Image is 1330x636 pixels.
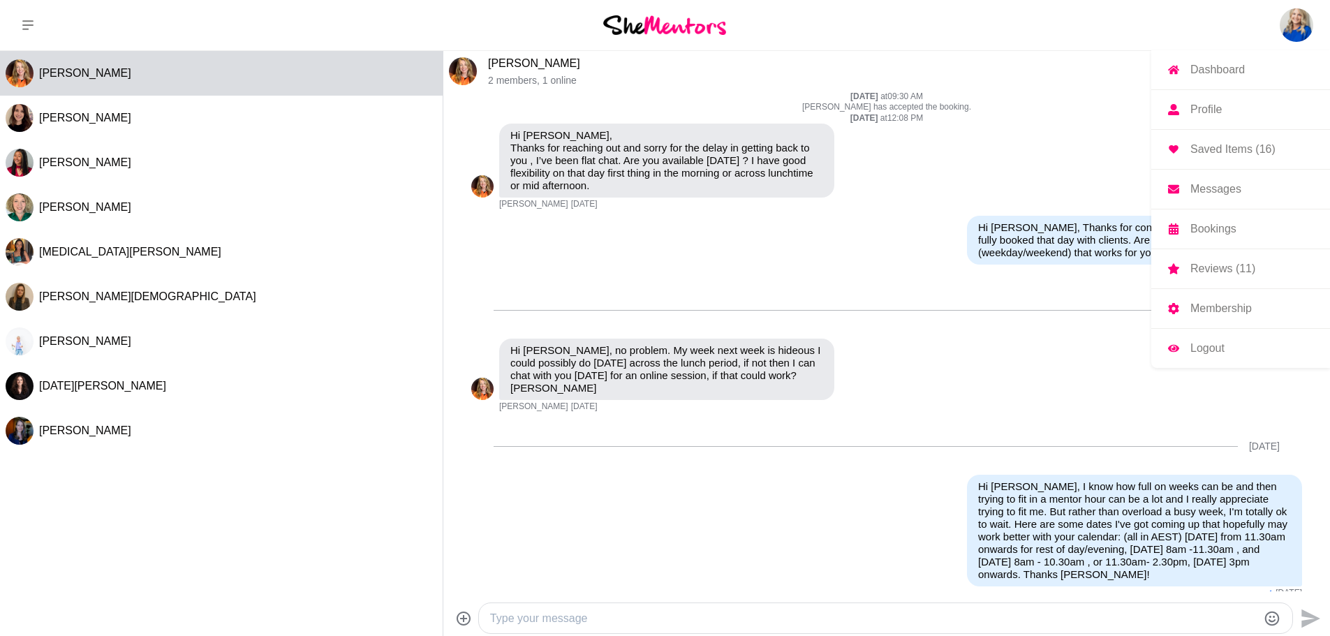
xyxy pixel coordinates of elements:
span: [PERSON_NAME] [39,156,131,168]
p: [PERSON_NAME] has accepted the booking. [471,102,1302,113]
div: Lucia Paulis [6,372,34,400]
div: Miranda Bozic [449,57,477,85]
a: Dashboard [1151,50,1330,89]
div: Miranda Bozic [471,378,494,400]
span: [PERSON_NAME] [39,335,131,347]
span: [MEDICAL_DATA][PERSON_NAME] [39,246,221,258]
span: [PERSON_NAME] [499,199,568,210]
time: 2025-09-13T08:10:45.523Z [571,401,598,413]
span: [PERSON_NAME][DEMOGRAPHIC_DATA] [39,290,256,302]
p: Hi [PERSON_NAME], Thanks for connecting! Unfortunately I'm fully booked that day with clients. Ar... [978,221,1291,259]
a: Bookings [1151,209,1330,249]
p: Hi [PERSON_NAME], Thanks for reaching out and sorry for the delay in getting back to you , I’ve b... [510,129,823,192]
p: Dashboard [1190,64,1245,75]
div: Gloria O'Brien [6,149,34,177]
span: [PERSON_NAME] [39,67,131,79]
a: Charmaine TurnerDashboardProfileSaved Items (16)MessagesBookingsReviews (11)MembershipLogout [1280,8,1313,42]
strong: [DATE] [850,91,880,101]
span: [PERSON_NAME] [39,112,131,124]
button: Emoji picker [1264,610,1280,627]
div: Ali Adey [6,104,34,132]
time: 2025-09-12T02:42:19.325Z [571,199,598,210]
div: Alysia Engelsen [6,283,34,311]
a: Profile [1151,90,1330,129]
div: at 12:08 PM [471,113,1302,124]
p: Reviews (11) [1190,263,1255,274]
span: [PERSON_NAME] [39,201,131,213]
img: Charmaine Turner [1280,8,1313,42]
div: at 09:30 AM [471,91,1302,103]
img: A [6,283,34,311]
img: G [6,149,34,177]
img: N [6,238,34,266]
p: Profile [1190,104,1222,115]
div: Miranda Bozic [471,175,494,198]
img: L [6,372,34,400]
a: [PERSON_NAME] [488,57,580,69]
img: M [471,175,494,198]
p: Hi [PERSON_NAME], no problem. My week next week is hideous I could possibly do [DATE] across the ... [510,344,823,394]
p: Membership [1190,303,1252,314]
img: M [449,57,477,85]
p: Saved Items (16) [1190,144,1276,155]
p: Logout [1190,343,1225,354]
div: [DATE] [1249,441,1280,452]
img: M [471,378,494,400]
img: She Mentors Logo [603,15,726,34]
p: Bookings [1190,223,1236,235]
span: [DATE][PERSON_NAME] [39,380,166,392]
span: [PERSON_NAME] [499,401,568,413]
img: M [6,327,34,355]
textarea: Type your message [490,610,1257,627]
button: Send [1293,602,1324,634]
img: A [6,104,34,132]
a: Messages [1151,170,1330,209]
p: 2 members , 1 online [488,75,1296,87]
div: Lisa [6,417,34,445]
span: [PERSON_NAME] [39,424,131,436]
div: Nikita Nazareth [6,238,34,266]
p: Messages [1190,184,1241,195]
time: 2025-09-16T06:41:06.933Z [1276,588,1302,599]
div: Stephanie Sullivan [6,193,34,221]
strong: [DATE] [850,113,880,123]
a: Reviews (11) [1151,249,1330,288]
p: Hi [PERSON_NAME], I know how full on weeks can be and then trying to fit in a mentor hour can be ... [978,480,1291,581]
img: M [6,59,34,87]
a: Saved Items (16) [1151,130,1330,169]
img: S [6,193,34,221]
img: L [6,417,34,445]
div: Melinda Mifsud [6,327,34,355]
div: Miranda Bozic [6,59,34,87]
